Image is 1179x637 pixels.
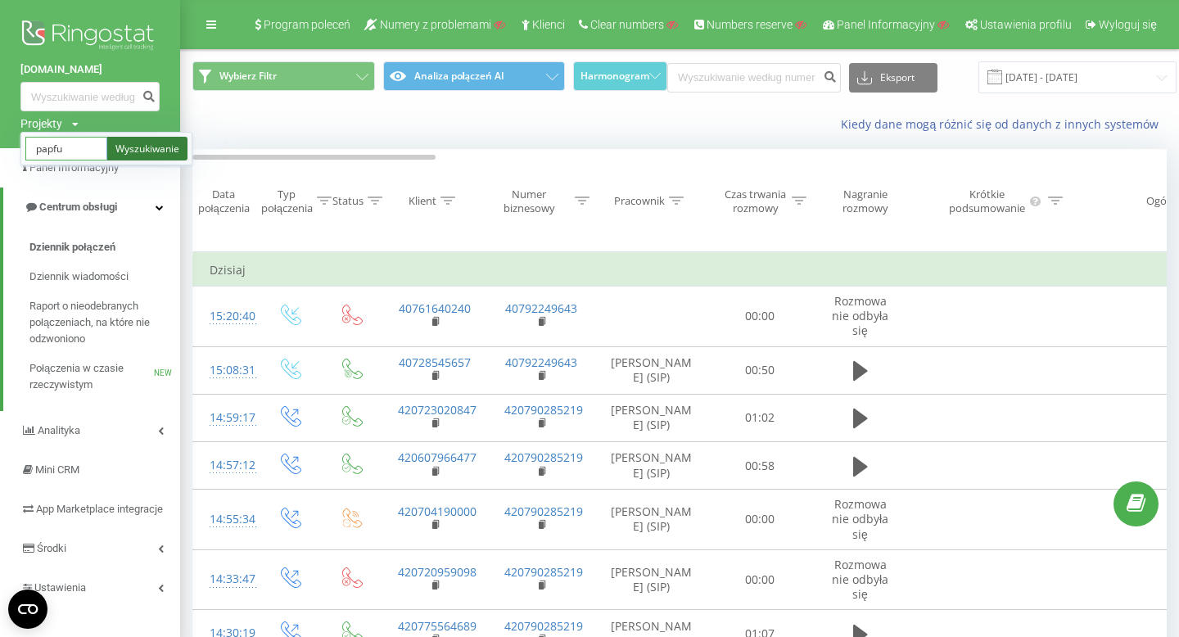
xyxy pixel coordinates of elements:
[709,549,811,610] td: 00:00
[505,300,577,316] a: 40792249643
[709,346,811,394] td: 00:50
[1099,18,1157,31] span: Wyloguj się
[219,70,277,83] span: Wybierz Filtr
[709,287,811,347] td: 00:00
[709,490,811,550] td: 00:00
[594,394,709,441] td: [PERSON_NAME] (SIP)
[841,116,1167,132] a: Kiedy dane mogą różnić się od danych z innych systemów
[20,82,160,111] input: Wyszukiwanie według numeru
[398,618,477,634] a: 420775564689
[667,63,841,93] input: Wyszukiwanie według numeru
[580,70,649,82] span: Harmonogram
[707,18,793,31] span: Numbers reserve
[504,402,583,418] a: 420790285219
[20,16,160,57] img: Ringostat logo
[29,354,180,400] a: Połączenia w czasie rzeczywistymNEW
[210,563,242,595] div: 14:33:47
[34,581,86,594] span: Ustawienia
[3,187,180,227] a: Centrum obsługi
[573,61,667,91] button: Harmonogram
[594,549,709,610] td: [PERSON_NAME] (SIP)
[20,61,160,78] a: [DOMAIN_NAME]
[38,424,80,436] span: Analityka
[398,564,477,580] a: 420720959098
[709,394,811,441] td: 01:02
[39,201,117,213] span: Centrum obsługi
[29,298,172,347] span: Raport o nieodebranych połączeniach, na które nie odzwoniono
[832,293,888,338] span: Rozmowa nie odbyła się
[825,187,905,215] div: Nagranie rozmowy
[590,18,664,31] span: Clear numbers
[210,355,242,386] div: 15:08:31
[398,402,477,418] a: 420723020847
[35,463,79,476] span: Mini CRM
[192,61,375,91] button: Wybierz Filtr
[29,233,180,262] a: Dziennik połączeń
[210,504,242,535] div: 14:55:34
[504,564,583,580] a: 420790285219
[837,18,935,31] span: Panel Informacyjny
[36,503,163,515] span: App Marketplace integracje
[29,269,129,285] span: Dziennik wiadomości
[849,63,937,93] button: Eksport
[20,115,62,132] div: Projekty
[399,300,471,316] a: 40761640240
[980,18,1072,31] span: Ustawienia profilu
[29,262,180,291] a: Dziennik wiadomości
[332,194,364,208] div: Status
[409,194,436,208] div: Klient
[261,187,313,215] div: Typ połączenia
[210,450,242,481] div: 14:57:12
[29,291,180,354] a: Raport o nieodebranych połączeniach, na które nie odzwoniono
[488,187,571,215] div: Numer biznesowy
[709,442,811,490] td: 00:58
[532,18,565,31] span: Klienci
[948,187,1027,215] div: Krótkie podsumowanie
[29,161,119,174] span: Panel Informacyjny
[29,239,115,255] span: Dziennik połączeń
[193,187,254,215] div: Data połączenia
[25,137,107,160] input: Wyszukiwanie
[107,137,187,160] a: Wyszukiwanie
[8,590,47,629] button: Open CMP widget
[832,496,888,541] span: Rozmowa nie odbyła się
[614,194,665,208] div: Pracownik
[399,355,471,370] a: 40728545657
[383,61,566,91] button: Analiza połączeń AI
[832,557,888,602] span: Rozmowa nie odbyła się
[504,618,583,634] a: 420790285219
[264,18,350,31] span: Program poleceń
[594,490,709,550] td: [PERSON_NAME] (SIP)
[210,402,242,434] div: 14:59:17
[398,504,477,519] a: 420704190000
[210,300,242,332] div: 15:20:40
[398,450,477,465] a: 420607966477
[594,442,709,490] td: [PERSON_NAME] (SIP)
[37,542,66,554] span: Środki
[29,360,154,393] span: Połączenia w czasie rzeczywistym
[504,450,583,465] a: 420790285219
[380,18,491,31] span: Numery z problemami
[505,355,577,370] a: 40792249643
[504,504,583,519] a: 420790285219
[723,187,788,215] div: Czas trwania rozmowy
[594,346,709,394] td: [PERSON_NAME] (SIP)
